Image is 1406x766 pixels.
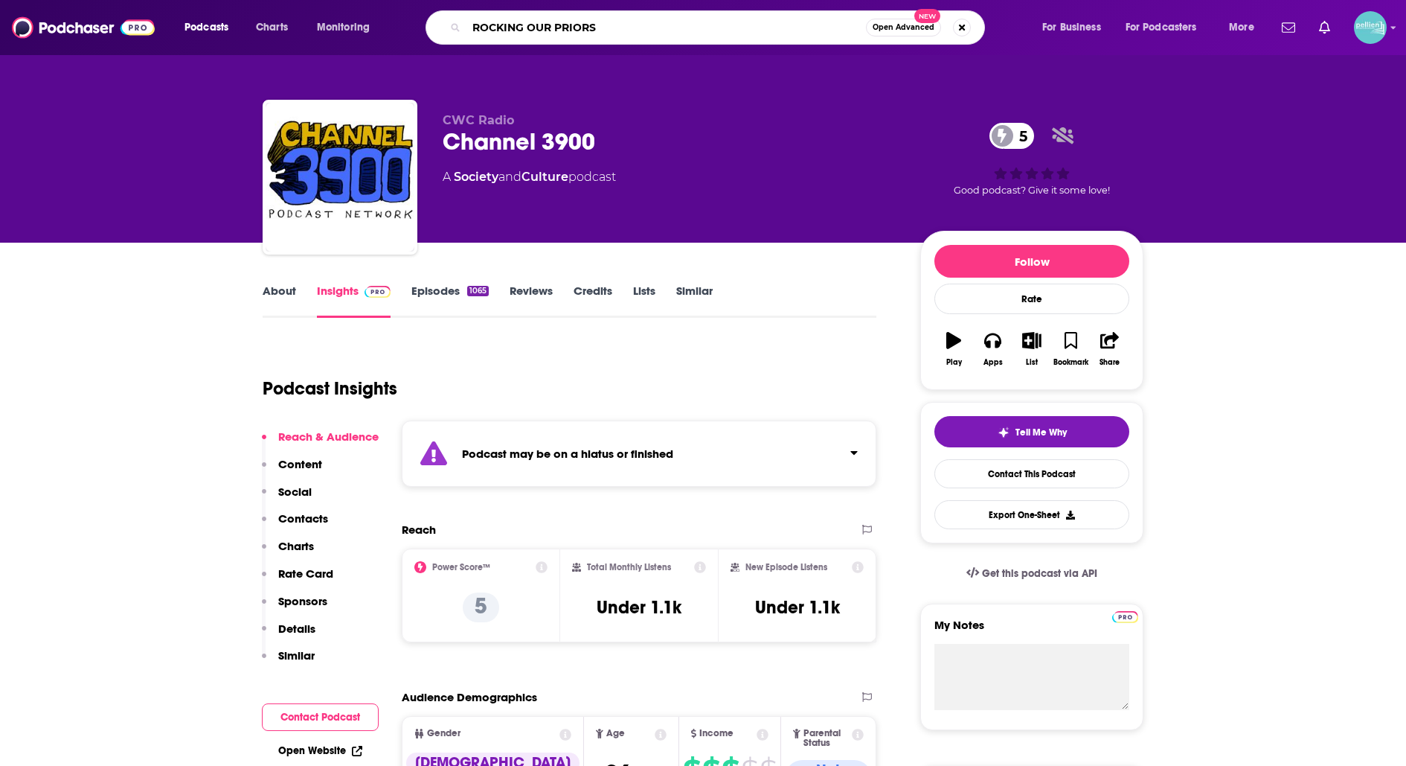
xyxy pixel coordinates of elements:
[934,284,1129,314] div: Rate
[278,457,322,471] p: Content
[1112,611,1138,623] img: Podchaser Pro
[278,594,327,608] p: Sponsors
[1026,358,1038,367] div: List
[402,690,537,704] h2: Audience Demographics
[278,430,379,444] p: Reach & Audience
[998,427,1009,438] img: tell me why sparkle
[597,596,681,619] h3: Under 1.1k
[440,10,999,45] div: Search podcasts, credits, & more...
[256,17,288,38] span: Charts
[510,284,553,318] a: Reviews
[1053,358,1088,367] div: Bookmark
[934,618,1129,644] label: My Notes
[278,744,362,757] a: Open Website
[676,284,713,318] a: Similar
[262,511,328,539] button: Contacts
[587,562,671,572] h2: Total Monthly Listens
[246,16,297,39] a: Charts
[306,16,389,39] button: open menu
[1276,15,1301,40] a: Show notifications dropdown
[262,594,327,622] button: Sponsors
[934,459,1129,488] a: Contact This Podcast
[443,113,514,127] span: CWC Radio
[803,729,850,748] span: Parental Status
[1042,17,1101,38] span: For Business
[873,24,934,31] span: Open Advanced
[1354,11,1387,44] img: User Profile
[1354,11,1387,44] button: Show profile menu
[1100,358,1120,367] div: Share
[402,523,436,537] h2: Reach
[262,430,379,457] button: Reach & Audience
[184,17,228,38] span: Podcasts
[278,511,328,526] p: Contacts
[606,729,625,738] span: Age
[1219,16,1273,39] button: open menu
[1051,322,1090,376] button: Bookmark
[914,9,941,23] span: New
[266,103,414,252] img: Channel 3900
[12,13,155,42] img: Podchaser - Follow, Share and Rate Podcasts
[1112,609,1138,623] a: Pro website
[934,500,1129,529] button: Export One-Sheet
[954,185,1110,196] span: Good podcast? Give it some love!
[278,485,312,499] p: Social
[1116,16,1219,39] button: open menu
[467,286,489,296] div: 1065
[262,485,312,512] button: Social
[1313,15,1336,40] a: Show notifications dropdown
[278,566,333,581] p: Rate Card
[262,566,333,594] button: Rate Card
[1126,17,1197,38] span: For Podcasters
[174,16,248,39] button: open menu
[462,447,673,461] strong: Podcast may be on a hiatus or finished
[699,729,734,738] span: Income
[263,284,296,318] a: About
[443,168,616,186] div: A podcast
[1091,322,1129,376] button: Share
[982,567,1097,580] span: Get this podcast via API
[934,245,1129,278] button: Follow
[262,648,315,676] button: Similar
[934,416,1129,447] button: tell me why sparkleTell Me Why
[262,622,315,649] button: Details
[1032,16,1120,39] button: open menu
[866,19,941,36] button: Open AdvancedNew
[954,555,1109,592] a: Get this podcast via API
[521,170,568,184] a: Culture
[278,622,315,636] p: Details
[263,377,397,400] h1: Podcast Insights
[278,539,314,553] p: Charts
[1354,11,1387,44] span: Logged in as JessicaPellien
[278,648,315,663] p: Similar
[262,539,314,566] button: Charts
[633,284,655,318] a: Lists
[498,170,521,184] span: and
[427,729,460,738] span: Gender
[454,170,498,184] a: Society
[574,284,612,318] a: Credits
[1004,123,1035,149] span: 5
[432,562,490,572] h2: Power Score™
[920,113,1143,205] div: 5Good podcast? Give it some love!
[983,358,1003,367] div: Apps
[463,593,499,622] p: 5
[402,421,876,487] section: Click to expand status details
[1015,427,1067,438] span: Tell Me Why
[745,562,827,572] h2: New Episode Listens
[1012,322,1051,376] button: List
[317,17,370,38] span: Monitoring
[466,16,866,39] input: Search podcasts, credits, & more...
[1229,17,1254,38] span: More
[317,284,391,318] a: InsightsPodchaser Pro
[411,284,489,318] a: Episodes1065
[946,358,962,367] div: Play
[755,596,840,619] h3: Under 1.1k
[989,123,1035,149] a: 5
[262,703,379,731] button: Contact Podcast
[934,322,973,376] button: Play
[973,322,1012,376] button: Apps
[262,457,322,485] button: Content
